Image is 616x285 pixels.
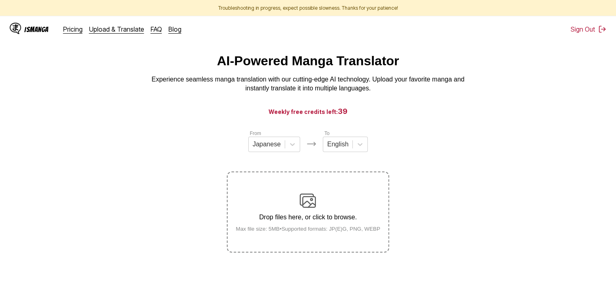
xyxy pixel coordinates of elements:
[217,54,399,69] h1: AI-Powered Manga Translator
[307,139,316,149] img: Languages icon
[168,25,181,33] a: Blog
[146,75,470,93] p: Experience seamless manga translation with our cutting-edge AI technology. Upload your favorite m...
[229,226,387,232] small: Max file size: 5MB • Supported formats: JP(E)G, PNG, WEBP
[24,26,49,33] div: IsManga
[324,131,330,136] label: To
[10,23,63,36] a: IsManga LogoIsManga
[571,25,606,33] button: Sign Out
[250,131,261,136] label: From
[63,25,83,33] a: Pricing
[598,25,606,33] img: Sign out
[10,23,21,34] img: IsManga Logo
[19,106,597,116] h3: Weekly free credits left:
[218,5,398,11] span: Troubleshooting in progress, expect possible slowness. Thanks for your patience!
[89,25,144,33] a: Upload & Translate
[229,214,387,221] p: Drop files here, or click to browse.
[151,25,162,33] a: FAQ
[338,107,347,116] span: 39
